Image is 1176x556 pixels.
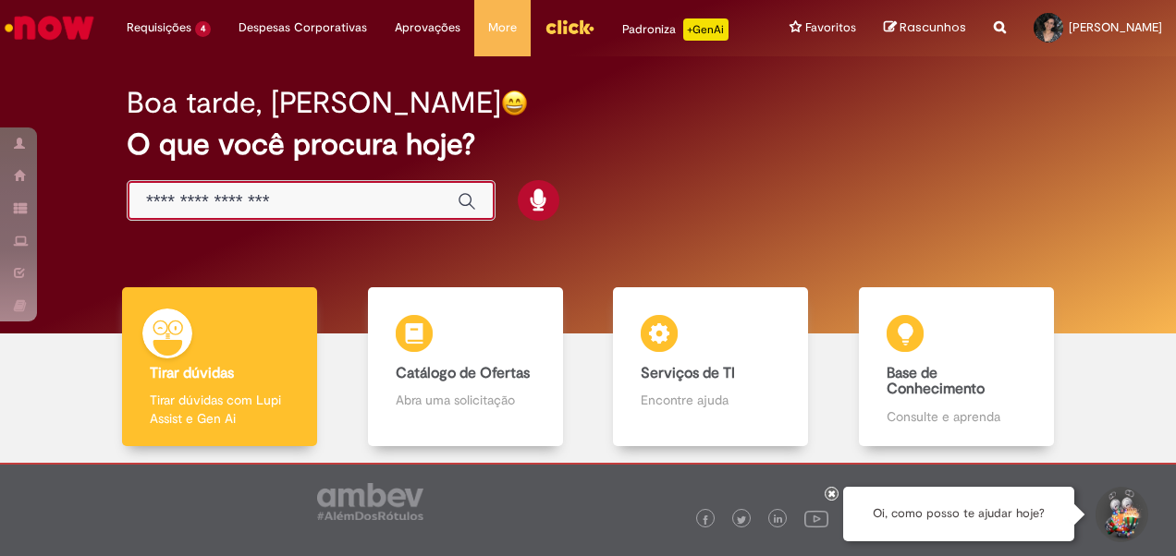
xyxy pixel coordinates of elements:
[2,9,97,46] img: ServiceNow
[641,364,735,382] b: Serviços de TI
[395,18,460,37] span: Aprovações
[804,506,828,530] img: logo_footer_youtube.png
[805,18,856,37] span: Favoritos
[843,487,1074,541] div: Oi, como posso te ajudar hoje?
[150,391,289,428] p: Tirar dúvidas com Lupi Assist e Gen Ai
[545,13,594,41] img: click_logo_yellow_360x200.png
[97,287,343,447] a: Tirar dúvidas Tirar dúvidas com Lupi Assist e Gen Ai
[396,364,530,382] b: Catálogo de Ofertas
[1093,487,1148,542] button: Iniciar Conversa de Suporte
[127,87,501,119] h2: Boa tarde, [PERSON_NAME]
[588,287,834,447] a: Serviços de TI Encontre ajuda
[127,18,191,37] span: Requisições
[1069,19,1162,35] span: [PERSON_NAME]
[488,18,517,37] span: More
[887,407,1026,426] p: Consulte e aprenda
[343,287,589,447] a: Catálogo de Ofertas Abra uma solicitação
[737,515,746,525] img: logo_footer_twitter.png
[683,18,729,41] p: +GenAi
[622,18,729,41] div: Padroniza
[701,515,710,525] img: logo_footer_facebook.png
[317,483,423,520] img: logo_footer_ambev_rotulo_gray.png
[834,287,1080,447] a: Base de Conhecimento Consulte e aprenda
[195,21,211,37] span: 4
[774,514,783,526] img: logo_footer_linkedin.png
[396,391,535,409] p: Abra uma solicitação
[239,18,367,37] span: Despesas Corporativas
[884,19,966,37] a: Rascunhos
[127,128,1049,161] h2: O que você procura hoje?
[501,90,528,116] img: happy-face.png
[641,391,780,409] p: Encontre ajuda
[887,364,985,399] b: Base de Conhecimento
[900,18,966,36] span: Rascunhos
[150,364,234,382] b: Tirar dúvidas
